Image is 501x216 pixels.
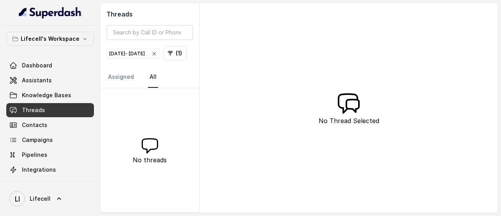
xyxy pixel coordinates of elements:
span: API Settings [22,181,56,189]
a: Assigned [106,67,135,88]
span: Threads [22,106,45,114]
a: Knowledge Bases [6,88,94,102]
span: Contacts [22,121,47,129]
text: LI [15,195,20,203]
h2: Threads [106,9,193,19]
span: Pipelines [22,151,47,159]
a: Contacts [6,118,94,132]
span: Knowledge Bases [22,91,71,99]
img: light.svg [19,6,82,19]
button: (1) [163,46,187,60]
a: Threads [6,103,94,117]
button: Lifecell's Workspace [6,32,94,46]
span: Campaigns [22,136,53,144]
nav: Tabs [106,67,193,88]
p: Lifecell's Workspace [21,34,79,44]
input: Search by Call ID or Phone Number [106,25,193,40]
a: All [148,67,158,88]
a: Integrations [6,163,94,177]
div: [DATE] - [DATE] [109,50,157,58]
p: No Thread Selected [319,116,379,125]
span: Assistants [22,76,52,84]
a: Campaigns [6,133,94,147]
span: Lifecell [30,195,50,203]
a: Dashboard [6,58,94,73]
button: [DATE]- [DATE] [106,49,160,59]
span: Integrations [22,166,56,174]
p: No threads [133,155,167,165]
a: Lifecell [6,188,94,210]
a: Assistants [6,73,94,87]
span: Dashboard [22,62,52,69]
a: API Settings [6,178,94,192]
a: Pipelines [6,148,94,162]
